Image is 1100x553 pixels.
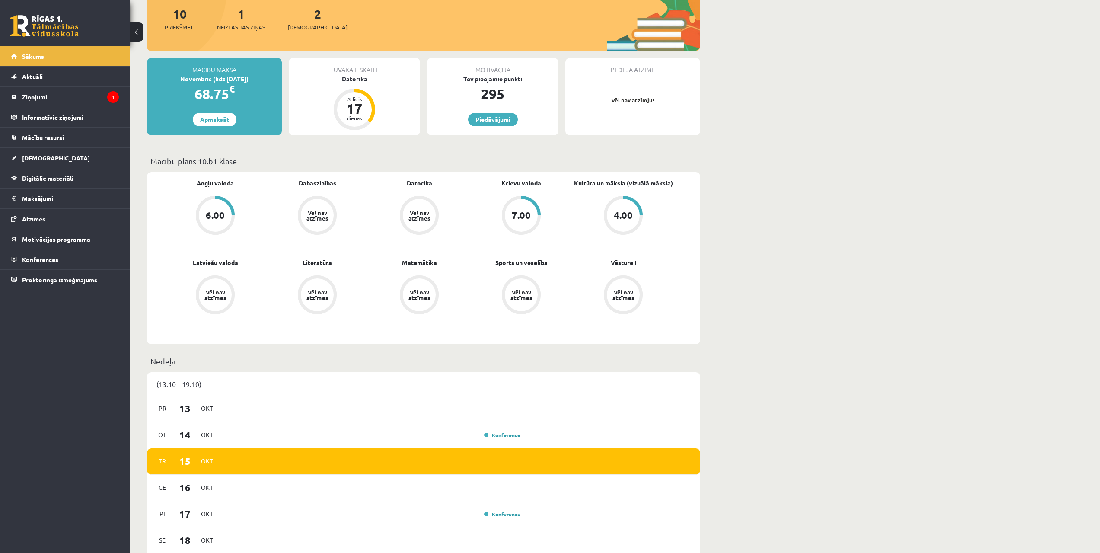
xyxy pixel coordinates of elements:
span: Se [153,534,172,547]
a: Vēl nav atzīmes [572,275,674,316]
div: dienas [341,115,367,121]
div: Vēl nav atzīmes [509,289,533,300]
div: Atlicis [341,96,367,102]
a: Konference [484,511,520,518]
a: Atzīmes [11,209,119,229]
a: 4.00 [572,196,674,237]
div: 68.75 [147,83,282,104]
a: Vēsture I [611,258,636,267]
div: 4.00 [614,211,633,220]
div: 7.00 [512,211,531,220]
div: Pēdējā atzīme [565,58,700,74]
a: 10Priekšmeti [165,6,194,32]
a: Literatūra [303,258,332,267]
span: Pr [153,402,172,415]
a: Datorika [407,179,432,188]
div: Motivācija [427,58,558,74]
span: € [229,83,235,95]
a: 7.00 [470,196,572,237]
a: Rīgas 1. Tālmācības vidusskola [10,15,79,37]
span: 18 [172,533,198,547]
a: Aktuāli [11,67,119,86]
span: Okt [198,428,216,441]
span: Okt [198,507,216,521]
a: 6.00 [164,196,266,237]
a: Kultūra un māksla (vizuālā māksla) [574,179,673,188]
a: Vēl nav atzīmes [266,275,368,316]
a: Konferences [11,249,119,269]
div: Mācību maksa [147,58,282,74]
legend: Ziņojumi [22,87,119,107]
div: Vēl nav atzīmes [305,289,329,300]
div: Tuvākā ieskaite [289,58,420,74]
span: Okt [198,534,216,547]
span: 15 [172,454,198,468]
a: Ziņojumi1 [11,87,119,107]
span: 16 [172,480,198,495]
a: Konference [484,432,520,438]
a: Piedāvājumi [468,113,518,126]
span: Mācību resursi [22,134,64,141]
div: 295 [427,83,558,104]
span: Ce [153,481,172,494]
a: Angļu valoda [197,179,234,188]
a: Vēl nav atzīmes [266,196,368,237]
a: Vēl nav atzīmes [368,275,470,316]
legend: Informatīvie ziņojumi [22,107,119,127]
a: Vēl nav atzīmes [470,275,572,316]
span: Priekšmeti [165,23,194,32]
span: 13 [172,401,198,416]
span: Okt [198,481,216,494]
div: 6.00 [206,211,225,220]
a: Apmaksāt [193,113,236,126]
span: Okt [198,454,216,468]
a: Maksājumi [11,189,119,208]
span: Motivācijas programma [22,235,90,243]
div: Vēl nav atzīmes [407,210,431,221]
div: Vēl nav atzīmes [305,210,329,221]
div: Vēl nav atzīmes [407,289,431,300]
p: Nedēļa [150,355,697,367]
span: Atzīmes [22,215,45,223]
a: 1Neizlasītās ziņas [217,6,265,32]
a: Vēl nav atzīmes [368,196,470,237]
a: Sports un veselība [495,258,548,267]
a: Dabaszinības [299,179,336,188]
span: 14 [172,428,198,442]
a: Proktoringa izmēģinājums [11,270,119,290]
a: Datorika Atlicis 17 dienas [289,74,420,131]
div: (13.10 - 19.10) [147,372,700,396]
a: Krievu valoda [501,179,541,188]
a: Vēl nav atzīmes [164,275,266,316]
a: Motivācijas programma [11,229,119,249]
legend: Maksājumi [22,189,119,208]
span: Okt [198,402,216,415]
span: Pi [153,507,172,521]
div: Tev pieejamie punkti [427,74,558,83]
p: Mācību plāns 10.b1 klase [150,155,697,167]
div: Novembris (līdz [DATE]) [147,74,282,83]
span: Konferences [22,256,58,263]
div: 17 [341,102,367,115]
a: Sākums [11,46,119,66]
span: 17 [172,507,198,521]
div: Vēl nav atzīmes [203,289,227,300]
span: Neizlasītās ziņas [217,23,265,32]
a: Informatīvie ziņojumi [11,107,119,127]
a: Mācību resursi [11,128,119,147]
a: [DEMOGRAPHIC_DATA] [11,148,119,168]
span: Digitālie materiāli [22,174,73,182]
a: Latviešu valoda [193,258,238,267]
div: Datorika [289,74,420,83]
p: Vēl nav atzīmju! [570,96,696,105]
span: Ot [153,428,172,441]
div: Vēl nav atzīmes [611,289,635,300]
span: Sākums [22,52,44,60]
span: Aktuāli [22,73,43,80]
span: Tr [153,454,172,468]
a: 2[DEMOGRAPHIC_DATA] [288,6,348,32]
span: [DEMOGRAPHIC_DATA] [22,154,90,162]
i: 1 [107,91,119,103]
span: [DEMOGRAPHIC_DATA] [288,23,348,32]
span: Proktoringa izmēģinājums [22,276,97,284]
